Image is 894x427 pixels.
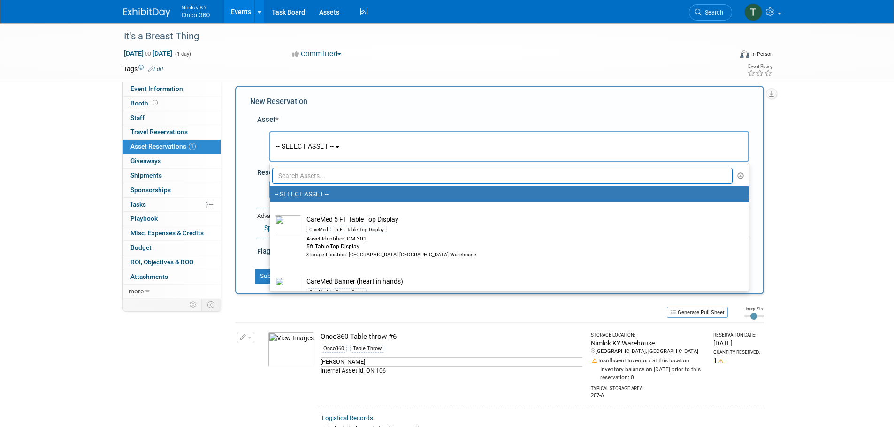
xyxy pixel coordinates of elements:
[751,51,773,58] div: In-Person
[333,226,387,233] div: 5 FT Table Top Display
[123,125,221,139] a: Travel Reservations
[123,226,221,240] a: Misc. Expenses & Credits
[123,270,221,284] a: Attachments
[744,3,762,21] img: Tim Bugaile
[144,50,153,57] span: to
[130,99,160,107] span: Booth
[123,8,170,17] img: ExhibitDay
[275,188,739,200] label: -- SELECT ASSET --
[591,332,705,338] div: Storage Location:
[350,345,384,353] div: Table Throw
[667,307,728,318] button: Generate Pull Sheet
[129,287,144,295] span: more
[689,4,732,21] a: Search
[130,142,196,150] span: Asset Reservations
[740,50,749,58] img: Format-Inperson.png
[322,414,373,421] a: Logistical Records
[130,258,193,266] span: ROI, Objectives & ROO
[123,212,221,226] a: Playbook
[255,269,286,284] button: Submit
[713,356,760,365] div: 1
[306,243,730,251] div: 5ft Table Top Display
[130,201,146,208] span: Tasks
[321,357,582,366] div: [PERSON_NAME]
[130,186,171,194] span: Sponsorships
[591,392,705,399] div: 207-A
[182,11,210,19] span: Onco 360
[677,49,773,63] div: Event Format
[151,99,160,106] span: Booth not reserved yet
[272,168,733,184] input: Search Assets...
[302,215,730,258] td: CareMed 5 FT Table Top Display
[289,49,345,59] button: Committed
[302,277,730,320] td: CareMed Banner (heart in hands)
[123,111,221,125] a: Staff
[123,82,221,96] a: Event Information
[123,140,221,154] a: Asset Reservations1
[201,299,221,311] td: Toggle Event Tabs
[123,183,221,197] a: Sponsorships
[306,226,331,233] div: CareMed
[257,247,272,255] span: Flag:
[744,306,764,312] div: Image Size
[130,229,204,237] span: Misc. Expenses & Credits
[321,332,582,342] div: Onco360 Table throw #6
[174,51,191,57] span: (1 day)
[713,349,760,356] div: Quantity Reserved:
[123,154,221,168] a: Giveaways
[130,85,183,92] span: Event Information
[276,142,334,150] span: -- SELECT ASSET --
[123,198,221,212] a: Tasks
[123,64,163,74] td: Tags
[591,348,705,355] div: [GEOGRAPHIC_DATA], [GEOGRAPHIC_DATA]
[321,345,347,353] div: Onco360
[306,235,730,243] div: Asset Identifier: CM-301
[130,157,161,165] span: Giveaways
[123,285,221,299] a: more
[130,128,188,135] span: Travel Reservations
[123,169,221,183] a: Shipments
[148,66,163,73] a: Edit
[257,212,749,221] div: Advanced Options
[123,49,173,58] span: [DATE] [DATE]
[185,299,202,311] td: Personalize Event Tab Strip
[123,97,221,111] a: Booth
[121,28,718,45] div: It's a Breast Thing
[130,273,168,280] span: Attachments
[123,241,221,255] a: Budget
[702,9,723,16] span: Search
[306,251,730,259] div: Storage Location: [GEOGRAPHIC_DATA] [GEOGRAPHIC_DATA] Warehouse
[130,114,145,121] span: Staff
[591,365,705,382] div: Inventory balance on [DATE] prior to this reservation: 0
[591,355,705,365] div: Insufficient Inventory at this location.
[182,2,210,12] span: Nimlok KY
[189,143,196,150] span: 1
[306,288,331,296] div: CareMed
[130,215,158,222] span: Playbook
[268,332,314,367] img: View Images
[250,97,307,106] span: New Reservation
[130,172,162,179] span: Shipments
[713,338,760,348] div: [DATE]
[333,288,367,296] div: Banner Stand
[257,168,749,178] div: Reservation Notes
[123,255,221,270] a: ROI, Objectives & ROO
[591,382,705,392] div: Typical Storage Area:
[130,244,152,251] span: Budget
[321,366,582,375] div: Internal Asset Id: ON-106
[591,338,705,348] div: Nimlok KY Warehouse
[747,64,772,69] div: Event Rating
[257,115,749,125] div: Asset
[264,224,368,232] a: Specify Shipping Logistics Category
[713,332,760,338] div: Reservation Date:
[269,131,749,162] button: -- SELECT ASSET --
